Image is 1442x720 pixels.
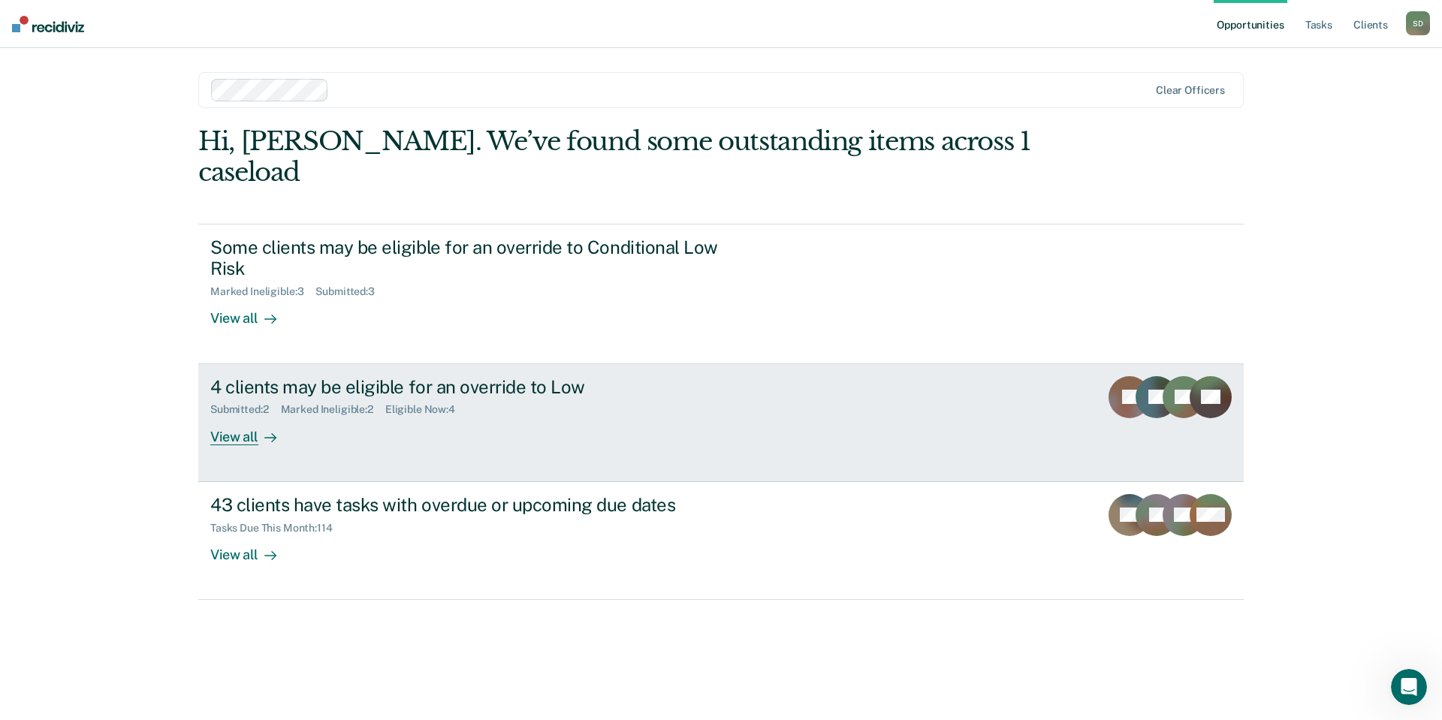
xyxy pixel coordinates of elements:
[210,403,281,416] div: Submitted : 2
[198,364,1244,482] a: 4 clients may be eligible for an override to LowSubmitted:2Marked Ineligible:2Eligible Now:4View all
[1391,669,1427,705] iframe: Intercom live chat
[281,403,385,416] div: Marked Ineligible : 2
[315,285,387,298] div: Submitted : 3
[198,482,1244,600] a: 43 clients have tasks with overdue or upcoming due datesTasks Due This Month:114View all
[385,403,467,416] div: Eligible Now : 4
[210,416,294,445] div: View all
[198,224,1244,364] a: Some clients may be eligible for an override to Conditional Low RiskMarked Ineligible:3Submitted:...
[12,16,84,32] img: Recidiviz
[210,285,315,298] div: Marked Ineligible : 3
[210,298,294,327] div: View all
[1156,84,1225,97] div: Clear officers
[1406,11,1430,35] div: S D
[210,534,294,563] div: View all
[210,376,738,398] div: 4 clients may be eligible for an override to Low
[210,522,345,535] div: Tasks Due This Month : 114
[210,236,738,280] div: Some clients may be eligible for an override to Conditional Low Risk
[1406,11,1430,35] button: SD
[210,494,738,516] div: 43 clients have tasks with overdue or upcoming due dates
[198,126,1035,188] div: Hi, [PERSON_NAME]. We’ve found some outstanding items across 1 caseload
